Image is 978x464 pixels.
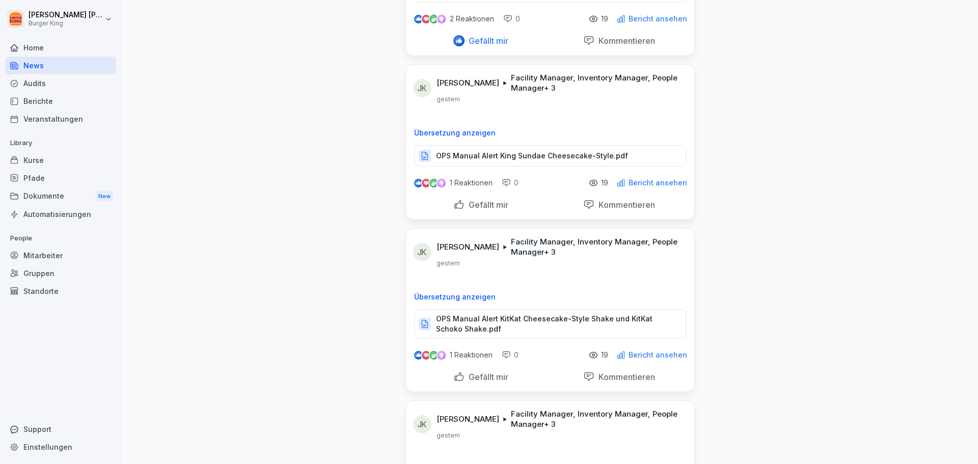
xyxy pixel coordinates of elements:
img: love [422,15,430,23]
img: inspiring [437,178,446,187]
div: 0 [502,350,519,360]
a: Standorte [5,282,116,300]
p: [PERSON_NAME] [PERSON_NAME] [29,11,103,19]
p: Übersetzung anzeigen [414,293,686,301]
img: inspiring [437,14,446,23]
p: 19 [601,351,608,359]
p: gestern [437,431,460,440]
p: 1 Reaktionen [450,351,493,359]
p: People [5,230,116,247]
div: New [96,190,113,202]
p: Gefällt mir [465,372,508,382]
img: like [414,179,422,187]
a: Audits [5,74,116,92]
div: JK [413,415,431,433]
p: [PERSON_NAME] [437,78,499,88]
img: celebrate [429,15,438,23]
div: JK [413,243,431,261]
img: love [422,179,430,187]
p: 2 Reaktionen [450,15,494,23]
a: Veranstaltungen [5,110,116,128]
p: Bericht ansehen [629,351,687,359]
p: 19 [601,15,608,23]
img: celebrate [429,351,438,360]
p: Kommentieren [594,36,655,46]
div: JK [413,79,431,97]
a: Mitarbeiter [5,247,116,264]
p: 1 Reaktionen [450,179,493,187]
a: Berichte [5,92,116,110]
p: [PERSON_NAME] [437,414,499,424]
a: Automatisierungen [5,205,116,223]
img: like [414,15,422,23]
p: Library [5,135,116,151]
a: OPS Manual Alert King Sundae Cheesecake-Style.pdf [414,154,686,164]
a: DokumenteNew [5,187,116,206]
p: Burger King [29,20,103,27]
p: Facility Manager, Inventory Manager, People Manager + 3 [511,237,682,257]
p: Bericht ansehen [629,179,687,187]
a: Kurse [5,151,116,169]
p: Gefällt mir [465,200,508,210]
p: Bericht ansehen [629,15,687,23]
p: [PERSON_NAME] [437,242,499,252]
a: OPS Manual Alert KitKat Cheesecake-Style Shake und KitKat Schoko Shake.pdf [414,322,686,332]
img: love [422,351,430,359]
a: Einstellungen [5,438,116,456]
div: 0 [503,14,520,24]
div: 0 [502,178,519,188]
p: 19 [601,179,608,187]
p: OPS Manual Alert KitKat Cheesecake-Style Shake und KitKat Schoko Shake.pdf [436,314,675,334]
p: gestern [437,259,460,267]
a: News [5,57,116,74]
p: gestern [437,95,460,103]
p: Facility Manager, Inventory Manager, People Manager + 3 [511,73,682,93]
a: Home [5,39,116,57]
p: Facility Manager, Inventory Manager, People Manager + 3 [511,409,682,429]
p: Kommentieren [594,200,655,210]
div: Support [5,420,116,438]
p: Gefällt mir [465,36,508,46]
div: Dokumente [5,187,116,206]
p: Übersetzung anzeigen [414,129,686,137]
p: Kommentieren [594,372,655,382]
p: OPS Manual Alert King Sundae Cheesecake-Style.pdf [436,151,628,161]
a: Gruppen [5,264,116,282]
a: Pfade [5,169,116,187]
img: celebrate [429,179,438,187]
img: like [414,351,422,359]
img: inspiring [437,350,446,360]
